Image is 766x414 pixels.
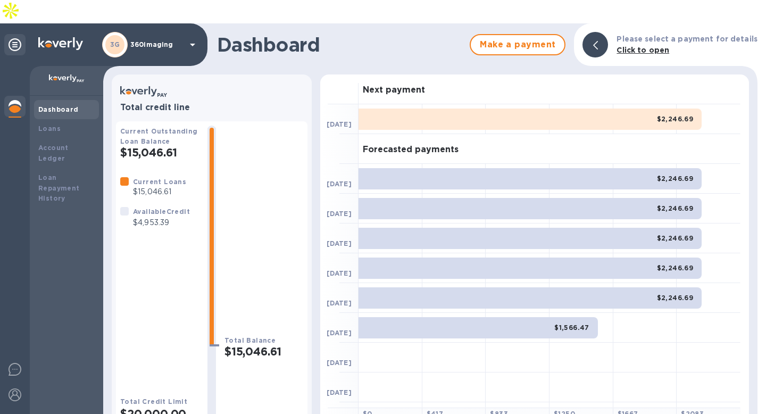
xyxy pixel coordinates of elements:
[327,388,352,396] b: [DATE]
[38,144,69,162] b: Account Ledger
[617,46,669,54] b: Click to open
[110,40,120,48] b: 3G
[133,186,186,197] p: $15,046.61
[327,359,352,367] b: [DATE]
[217,34,464,56] h1: Dashboard
[327,239,352,247] b: [DATE]
[363,145,459,155] h3: Forecasted payments
[363,85,425,95] h3: Next payment
[38,173,80,203] b: Loan Repayment History
[657,234,694,242] b: $2,246.69
[4,34,26,55] div: Unpin categories
[657,264,694,272] b: $2,246.69
[470,34,565,55] button: Make a payment
[120,398,187,405] b: Total Credit Limit
[38,37,83,50] img: Logo
[657,115,694,123] b: $2,246.69
[657,175,694,183] b: $2,246.69
[554,324,589,332] b: $1,566.47
[120,146,199,159] h2: $15,046.61
[120,103,303,113] h3: Total credit line
[120,127,198,145] b: Current Outstanding Loan Balance
[38,125,61,133] b: Loans
[224,336,276,344] b: Total Balance
[327,210,352,218] b: [DATE]
[133,208,190,216] b: Available Credit
[224,345,303,358] h2: $15,046.61
[327,120,352,128] b: [DATE]
[327,269,352,277] b: [DATE]
[38,105,79,113] b: Dashboard
[133,178,186,186] b: Current Loans
[479,38,556,51] span: Make a payment
[327,299,352,307] b: [DATE]
[130,41,184,48] p: 360imaging
[617,35,757,43] b: Please select a payment for details
[657,204,694,212] b: $2,246.69
[327,180,352,188] b: [DATE]
[133,217,190,228] p: $4,953.39
[327,329,352,337] b: [DATE]
[657,294,694,302] b: $2,246.69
